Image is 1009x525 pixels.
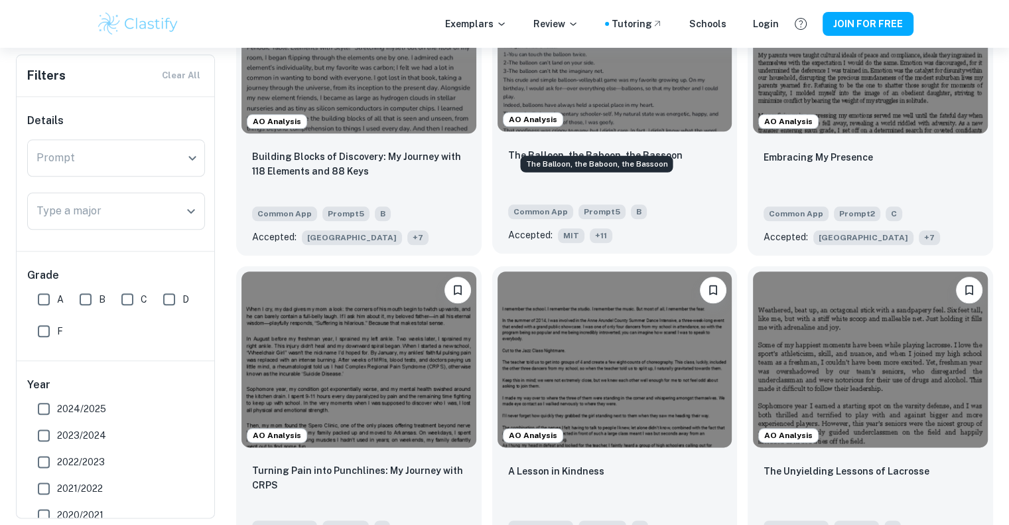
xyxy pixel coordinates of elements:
[764,206,829,221] span: Common App
[508,228,553,242] p: Accepted:
[612,17,663,31] a: Tutoring
[252,149,466,179] p: Building Blocks of Discovery: My Journey with 118 Elements and 88 Keys
[57,481,103,496] span: 2021/2022
[247,429,306,441] span: AO Analysis
[182,292,189,307] span: D
[886,206,902,221] span: C
[631,204,647,219] span: B
[57,455,105,469] span: 2022/2023
[753,17,779,31] a: Login
[322,206,370,221] span: Prompt 5
[533,17,578,31] p: Review
[764,230,808,244] p: Accepted:
[302,230,402,245] span: [GEOGRAPHIC_DATA]
[247,115,306,127] span: AO Analysis
[789,13,812,35] button: Help and Feedback
[520,155,673,172] div: The Balloon, the Baboon, the Bassoon
[57,508,103,522] span: 2020/2021
[764,150,873,165] p: Embracing My Presence
[27,377,205,393] h6: Year
[57,292,64,307] span: A
[508,464,604,479] p: A Lesson in Kindness
[834,206,880,221] span: Prompt 2
[498,271,732,447] img: undefined Common App example thumbnail: A Lesson in Kindness
[504,113,563,125] span: AO Analysis
[57,324,63,338] span: F
[558,228,584,243] span: MIT
[252,206,317,221] span: Common App
[700,277,726,303] button: Please log in to bookmark exemplars
[252,463,466,492] p: Turning Pain into Punchlines: My Journey with CRPS
[759,429,818,441] span: AO Analysis
[27,113,205,129] h6: Details
[508,148,683,163] p: The Balloon, the Baboon, the Bassoon
[444,277,471,303] button: Please log in to bookmark exemplars
[504,429,563,441] span: AO Analysis
[182,202,200,220] button: Open
[919,230,940,245] span: + 7
[27,66,66,85] h6: Filters
[689,17,726,31] a: Schools
[813,230,913,245] span: [GEOGRAPHIC_DATA]
[252,230,297,244] p: Accepted:
[445,17,507,31] p: Exemplars
[956,277,982,303] button: Please log in to bookmark exemplars
[407,230,429,245] span: + 7
[27,267,205,283] h6: Grade
[96,11,180,37] img: Clastify logo
[590,228,612,243] span: + 11
[759,115,818,127] span: AO Analysis
[141,292,147,307] span: C
[508,204,573,219] span: Common App
[578,204,626,219] span: Prompt 5
[375,206,391,221] span: B
[764,464,929,479] p: The Unyielding Lessons of Lacrosse
[823,12,913,36] button: JOIN FOR FREE
[57,428,106,443] span: 2023/2024
[99,292,105,307] span: B
[57,402,106,416] span: 2024/2025
[753,271,988,447] img: undefined Common App example thumbnail: The Unyielding Lessons of Lacrosse
[241,271,476,447] img: undefined Common App example thumbnail: Turning Pain into Punchlines: My Journey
